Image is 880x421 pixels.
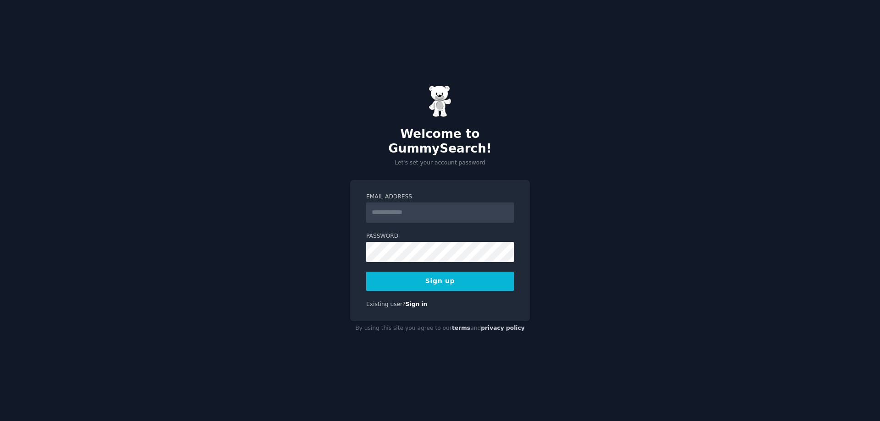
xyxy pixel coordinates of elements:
a: Sign in [406,301,428,307]
img: Gummy Bear [429,85,451,117]
button: Sign up [366,272,514,291]
span: Existing user? [366,301,406,307]
a: privacy policy [481,325,525,331]
label: Password [366,232,514,241]
div: By using this site you agree to our and [350,321,530,336]
a: terms [452,325,470,331]
p: Let's set your account password [350,159,530,167]
h2: Welcome to GummySearch! [350,127,530,156]
label: Email Address [366,193,514,201]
